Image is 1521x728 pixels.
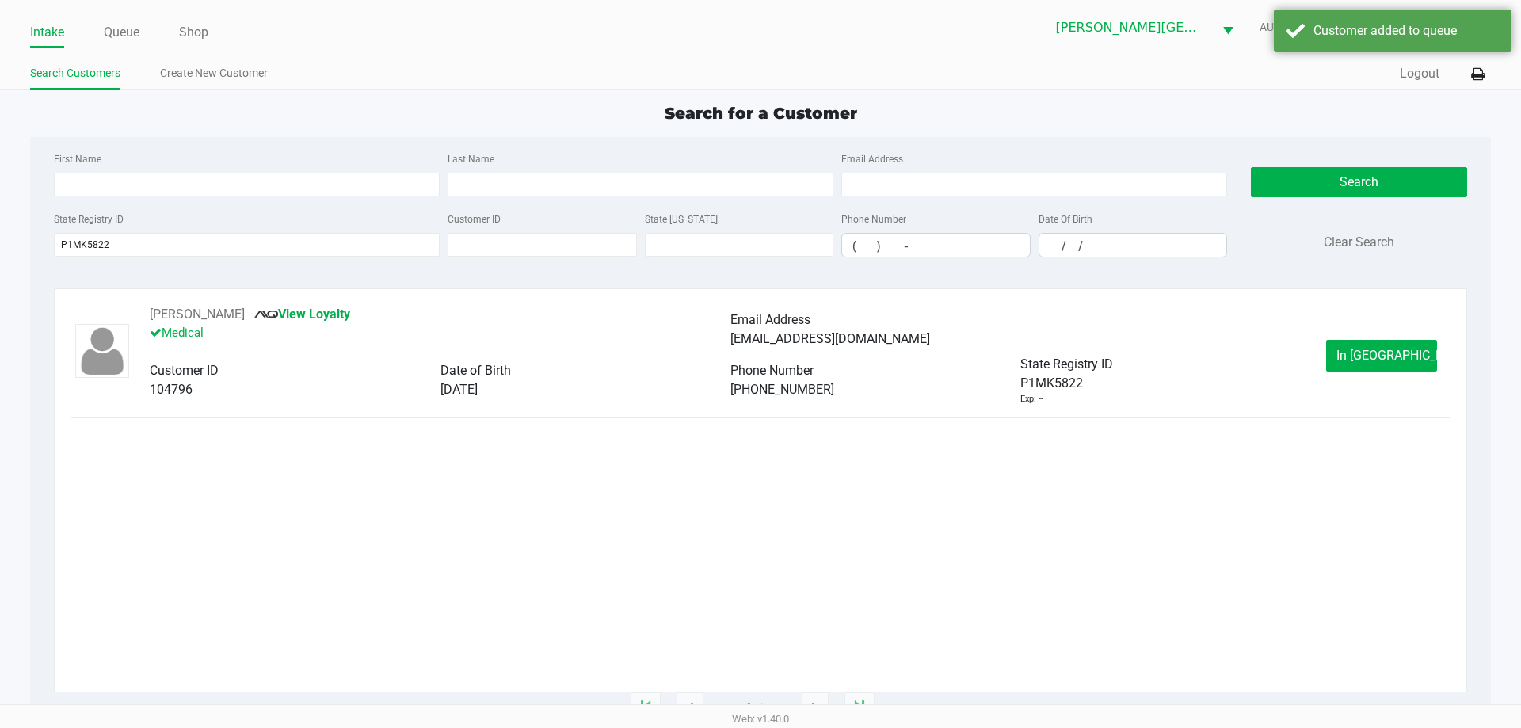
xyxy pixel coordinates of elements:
[1020,356,1113,372] span: State Registry ID
[677,692,703,724] app-submit-button: Previous
[730,363,814,378] span: Phone Number
[1324,233,1394,252] button: Clear Search
[631,692,661,724] app-submit-button: Move to first page
[1020,393,1043,406] div: Exp: --
[448,212,501,227] label: Customer ID
[440,363,511,378] span: Date of Birth
[1326,340,1437,372] button: In [GEOGRAPHIC_DATA]
[1313,21,1500,40] div: Customer added to queue
[30,21,64,44] a: Intake
[160,63,268,83] a: Create New Customer
[841,233,1031,257] kendo-maskedtextbox: Format: (999) 999-9999
[54,152,101,166] label: First Name
[719,700,786,716] span: 1 - 1 of 1 items
[730,331,930,346] span: [EMAIL_ADDRESS][DOMAIN_NAME]
[842,234,1030,258] input: Format: (999) 999-9999
[665,104,857,123] span: Search for a Customer
[841,152,903,166] label: Email Address
[844,692,875,724] app-submit-button: Move to last page
[440,382,478,397] span: [DATE]
[104,21,139,44] a: Queue
[1039,212,1092,227] label: Date Of Birth
[1400,64,1439,83] button: Logout
[1039,233,1228,257] kendo-maskedtextbox: Format: MM/DD/YYYY
[1260,19,1406,36] span: AUNT-[PERSON_NAME]
[1020,374,1083,393] span: P1MK5822
[1056,18,1203,37] span: [PERSON_NAME][GEOGRAPHIC_DATA]
[254,307,350,322] a: View Loyalty
[150,305,245,324] button: See customer info
[1213,9,1243,46] button: Select
[30,63,120,83] a: Search Customers
[150,382,193,397] span: 104796
[54,212,124,227] label: State Registry ID
[730,312,810,327] span: Email Address
[179,21,208,44] a: Shop
[730,382,834,397] span: [PHONE_NUMBER]
[1039,234,1227,258] input: Format: MM/DD/YYYY
[150,324,730,342] p: Medical
[732,713,789,725] span: Web: v1.40.0
[1336,348,1470,363] span: In [GEOGRAPHIC_DATA]
[1251,167,1466,197] button: Search
[841,212,906,227] label: Phone Number
[150,363,219,378] span: Customer ID
[645,212,718,227] label: State [US_STATE]
[448,152,494,166] label: Last Name
[802,692,829,724] app-submit-button: Next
